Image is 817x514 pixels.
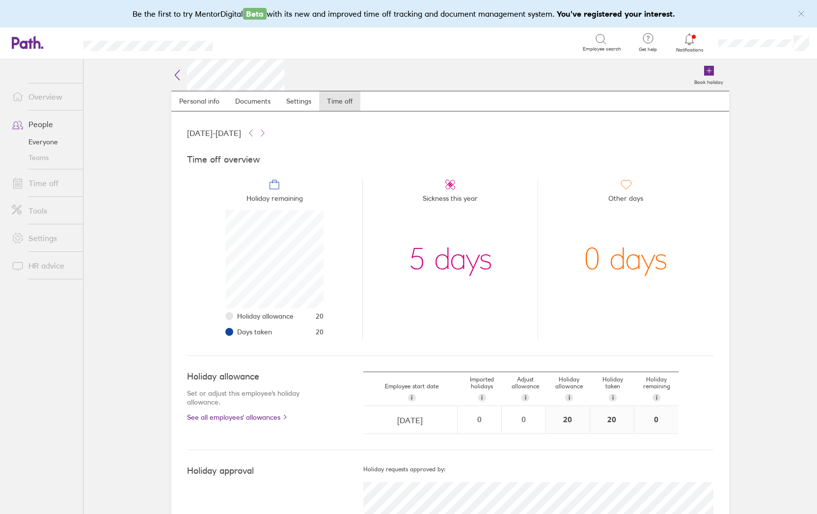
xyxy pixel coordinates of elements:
a: HR advice [4,256,83,275]
span: Get help [632,47,664,53]
a: Book holiday [688,59,729,91]
div: 5 days [408,210,492,308]
span: Other days [608,190,643,210]
span: 20 [316,312,324,320]
a: Overview [4,87,83,107]
label: Book holiday [688,77,729,85]
span: Holiday allowance [237,312,294,320]
span: Notifications [674,47,706,53]
p: Set or adjust this employee's holiday allowance. [187,389,324,406]
h4: Holiday allowance [187,372,324,382]
div: 0 days [584,210,668,308]
div: Holiday allowance [547,372,591,406]
span: i [569,394,570,402]
a: Notifications [674,32,706,53]
div: Be the first to try MentorDigital with its new and improved time off tracking and document manage... [133,8,685,20]
div: 0 [458,415,501,424]
span: 20 [316,328,324,336]
a: Personal info [171,91,227,111]
span: Days taken [237,328,272,336]
h4: Holiday approval [187,466,363,476]
div: 20 [546,406,590,433]
span: Sickness this year [423,190,478,210]
a: Settings [4,228,83,248]
span: Holiday remaining [246,190,303,210]
span: i [411,394,412,402]
span: Employee search [583,46,621,52]
div: 0 [634,406,679,433]
span: i [612,394,614,402]
div: Holiday remaining [635,372,679,406]
a: Settings [278,91,319,111]
h5: Holiday requests approved by: [363,466,713,473]
div: Search [239,38,264,47]
span: Beta [243,8,267,20]
div: Employee start date [363,379,460,406]
a: See all employees' allowances [187,413,324,421]
a: Documents [227,91,278,111]
div: 20 [590,406,634,433]
div: Adjust allowance [504,372,547,406]
a: Tools [4,201,83,220]
h4: Time off overview [187,155,713,165]
div: Imported holidays [460,372,504,406]
input: dd/mm/yyyy [364,406,457,434]
a: Teams [4,150,83,165]
span: i [656,394,657,402]
span: i [525,394,526,402]
a: Everyone [4,134,83,150]
div: Holiday taken [591,372,635,406]
a: Time off [319,91,360,111]
div: 0 [502,415,545,424]
a: Time off [4,173,83,193]
b: You've registered your interest. [557,9,675,19]
span: i [481,394,483,402]
span: [DATE] - [DATE] [187,129,241,137]
a: People [4,114,83,134]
